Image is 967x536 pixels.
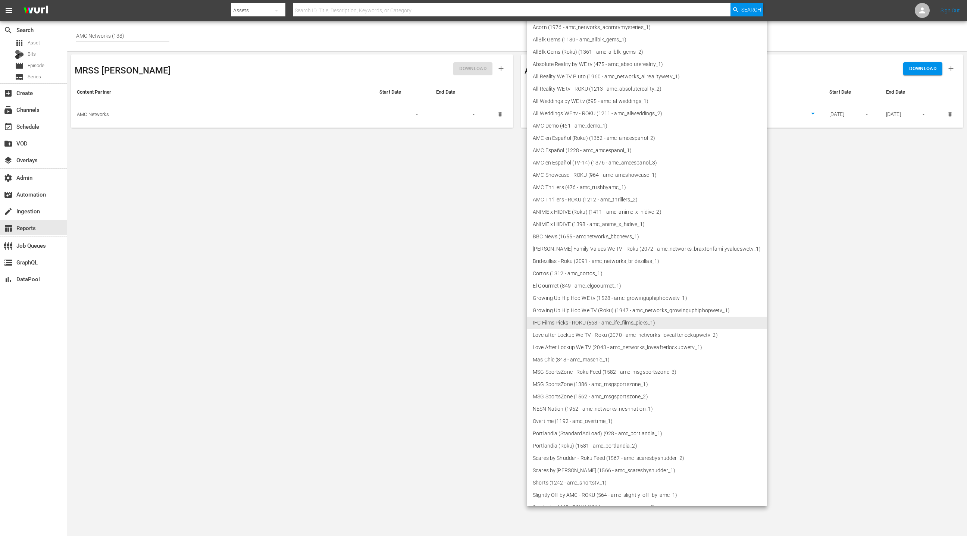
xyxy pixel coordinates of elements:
li: MSG SportsZone (1386 - amc_msgsportszone_1) [527,378,767,391]
li: Absolute Reality by WE tv (475 - amc_absolutereality_1) [527,58,767,70]
li: Love after Lockup We TV - Roku (2070 - amc_networks_loveafterlockupwetv_2) [527,329,767,341]
li: Scares by Shudder - Roku Feed (1567 - amc_scaresbyshudder_2) [527,452,767,464]
li: MSG SportsZone - Roku Feed (1582 - amc_msgsportszone_3) [527,366,767,378]
li: All Weddings by WE tv (695 - amc_allweddings_1) [527,95,767,107]
li: [PERSON_NAME] Family Values We TV - Roku (2072 - amc_networks_braxtonfamilyvalueswetv_1) [527,243,767,255]
li: AMC Thrillers (476 - amc_rushbyamc_1) [527,181,767,194]
li: Growing Up Hip Hop We TV (Roku) (1947 - amc_networks_growinguphiphopwetv_1) [527,304,767,317]
span: menu [4,6,13,15]
li: AMC Showcase - ROKU (964 - amc_amcshowcase_1) [527,169,767,181]
li: AMC en Español (TV-14) (1376 - amc_amcespanol_3) [527,157,767,169]
li: All Reality We TV Pluto (1960 - amc_networks_allrealitywetv_1) [527,70,767,83]
li: Love After Lockup We TV (2043 - amc_networks_loveafterlockupwetv_1) [527,341,767,354]
li: Stories by AMC - ROKU (1214 - amc_amcpresents_3) [527,501,767,514]
span: Search [741,3,761,16]
li: AllBlk Gems (1180 - amc_allblk_gems_1) [527,34,767,46]
li: MSG SportsZone (1562 - amc_msgsportszone_2) [527,391,767,403]
li: Portlandia (StandardAdLoad) (928 - amc_portlandia_1) [527,427,767,440]
li: BBC News (1655 - amcnetworks_bbcnews_1) [527,231,767,243]
li: AMC en Español (Roku) (1362 - amc_amcespanol_2) [527,132,767,144]
li: Mas Chic (848 - amc_maschic_1) [527,354,767,366]
li: AMC Demo (461 - amc_demo_1) [527,120,767,132]
li: Slightly Off by AMC - ROKU (564 - amc_slightly_off_by_amc_1) [527,489,767,501]
img: ans4CAIJ8jUAAAAAAAAAAAAAAAAAAAAAAAAgQb4GAAAAAAAAAAAAAAAAAAAAAAAAJMjXAAAAAAAAAAAAAAAAAAAAAAAAgAT5G... [18,2,54,19]
li: Overtime (1192 - amc_overtime_1) [527,415,767,427]
li: AllBlk Gems (Roku) (1361 - amc_allblk_gems_2) [527,46,767,58]
li: Shorts (1242 - amc_shortstv_1) [527,477,767,489]
li: NESN Nation (1952 - amc_networks_nesnnation_1) [527,403,767,415]
li: ANIME x HIDIVE (Roku) (1411 - amc_anime_x_hidive_2) [527,206,767,218]
li: El Gourmet (849 - amc_elgoourmet_1) [527,280,767,292]
li: Cortos (1312 - amc_cortos_1) [527,267,767,280]
li: Acorn (1976 - amc_networks_acorntvmysteries_1) [527,21,767,34]
li: Growing Up Hip Hop WE tv (1528 - amc_growinguphiphopwetv_1) [527,292,767,304]
li: ANIME x HIDIVE (1398 - amc_anime_x_hidive_1) [527,218,767,231]
li: AMC Español (1228 - amc_amcespanol_1) [527,144,767,157]
li: AMC Thrillers - ROKU (1212 - amc_thrillers_2) [527,194,767,206]
li: IFC Films Picks - ROKU (563 - amc_ifc_films_picks_1) [527,317,767,329]
a: Sign Out [941,7,960,13]
li: All Reality WE tv - ROKU (1213 - amc_absolutereality_2) [527,83,767,95]
li: Portlandia (Roku) (1581 - amc_portlandia_2) [527,440,767,452]
li: Bridezillas - Roku (2091 - amc_networks_bridezillas_1) [527,255,767,267]
li: All Weddings WE tv - ROKU (1211 - amc_allweddings_2) [527,107,767,120]
li: Scares by [PERSON_NAME] (1566 - amc_scaresbyshudder_1) [527,464,767,477]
